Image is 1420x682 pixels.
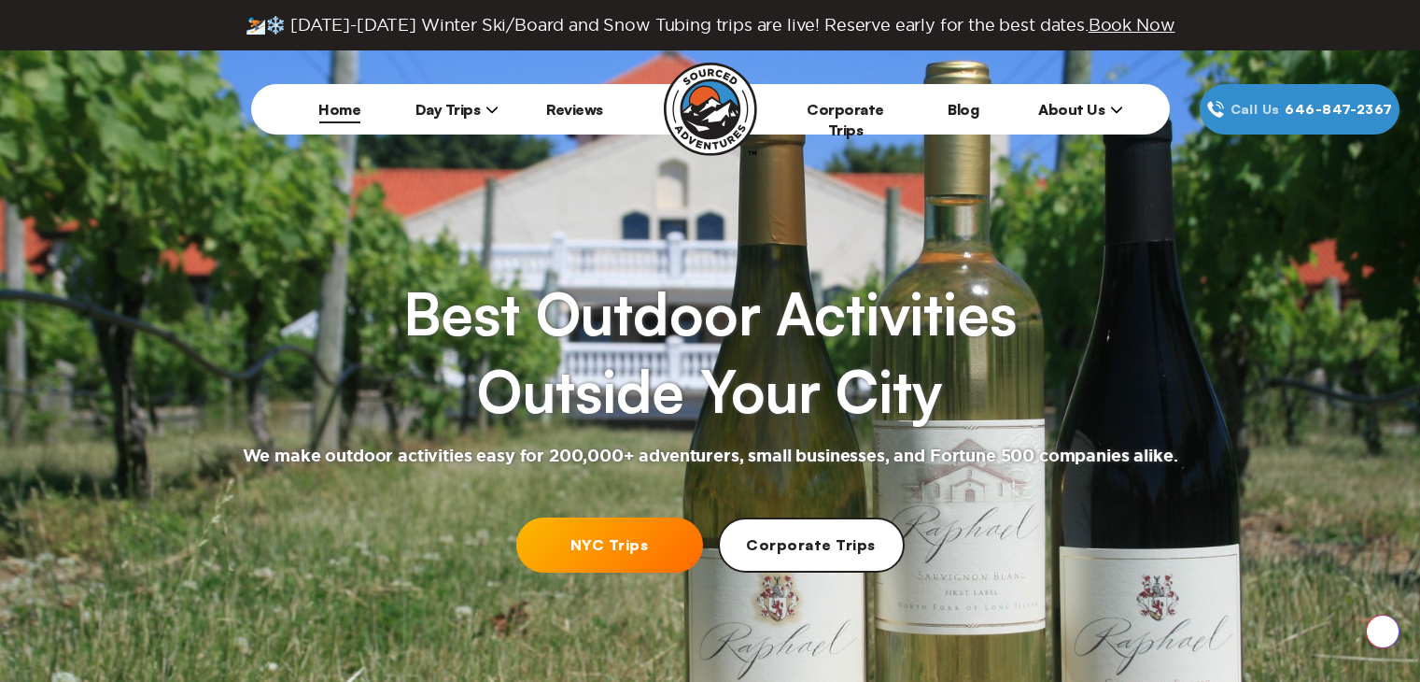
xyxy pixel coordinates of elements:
[546,100,603,119] a: Reviews
[1089,16,1175,34] span: Book Now
[948,100,978,119] a: Blog
[516,518,703,573] a: NYC Trips
[415,100,499,119] span: Day Trips
[664,63,757,156] img: Sourced Adventures company logo
[243,446,1178,468] h2: We make outdoor activities easy for 200,000+ adventurers, small businesses, and Fortune 500 compa...
[246,15,1175,36] span: ⛷️❄️ [DATE]-[DATE] Winter Ski/Board and Snow Tubing trips are live! Reserve early for the best da...
[807,100,884,139] a: Corporate Trips
[403,275,1016,431] h1: Best Outdoor Activities Outside Your City
[1038,100,1123,119] span: About Us
[1285,99,1392,120] span: 646‍-847‍-2367
[718,518,905,573] a: Corporate Trips
[1225,99,1286,120] span: Call Us
[318,100,360,119] a: Home
[1200,84,1399,135] a: Call Us646‍-847‍-2367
